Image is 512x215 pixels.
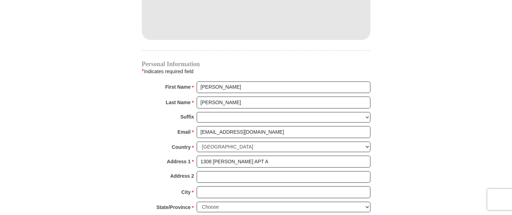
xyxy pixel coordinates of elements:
div: Indicates required field [142,67,371,76]
strong: Email [178,127,191,137]
strong: Address 1 [167,157,191,166]
strong: Last Name [166,97,191,107]
strong: Address 2 [170,171,194,181]
strong: First Name [165,82,191,92]
strong: Country [172,142,191,152]
strong: Suffix [181,112,194,122]
strong: State/Province [157,202,191,212]
strong: City [181,187,190,197]
h4: Personal Information [142,61,371,67]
